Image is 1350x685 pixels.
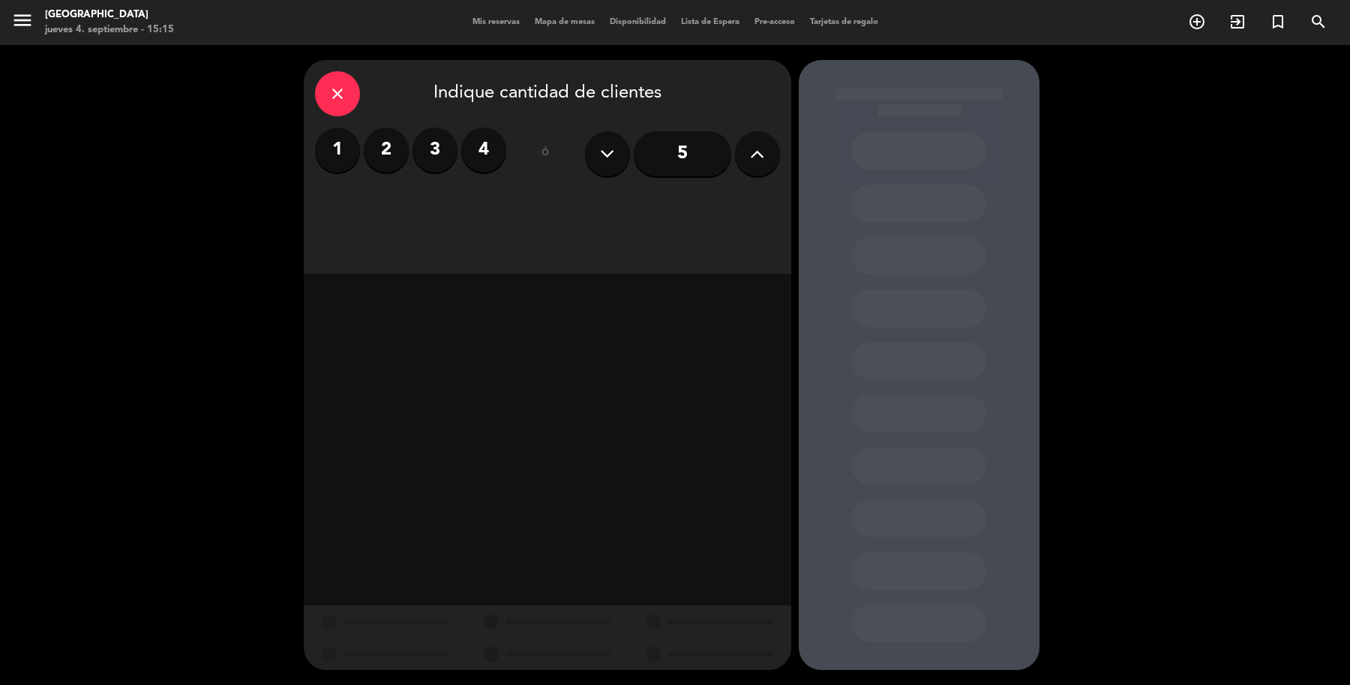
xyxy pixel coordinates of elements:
i: search [1309,13,1327,31]
div: Indique cantidad de clientes [315,71,780,116]
i: turned_in_not [1269,13,1287,31]
span: Disponibilidad [602,18,673,26]
button: menu [11,9,34,37]
div: jueves 4. septiembre - 15:15 [45,23,174,38]
label: 4 [461,128,506,173]
label: 2 [364,128,409,173]
span: Lista de Espera [673,18,747,26]
span: Tarjetas de regalo [802,18,886,26]
i: add_circle_outline [1188,13,1206,31]
span: Mapa de mesas [527,18,602,26]
i: exit_to_app [1228,13,1246,31]
i: close [328,85,346,103]
div: [GEOGRAPHIC_DATA] [45,8,174,23]
span: Mis reservas [465,18,527,26]
label: 1 [315,128,360,173]
div: ó [521,128,570,180]
i: menu [11,9,34,32]
span: Pre-acceso [747,18,802,26]
label: 3 [412,128,457,173]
